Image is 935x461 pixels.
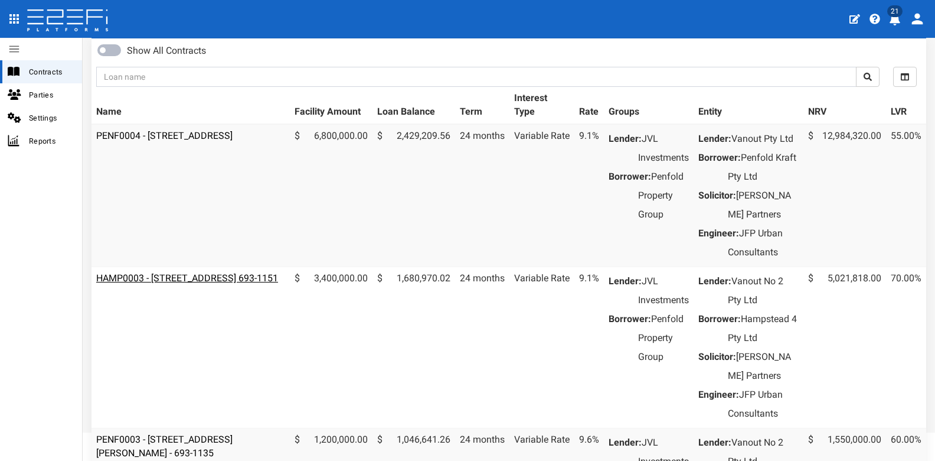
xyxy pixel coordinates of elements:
[886,267,926,428] td: 70.00%
[803,87,886,124] th: NRV
[698,224,739,243] dt: Engineer:
[609,433,642,452] dt: Lender:
[638,129,689,167] dd: JVL Investments
[728,310,799,348] dd: Hampstead 4 Pty Ltd
[96,130,233,141] a: PENF0004 - [STREET_ADDRESS]
[728,224,799,262] dd: JFP Urban Consultants
[638,167,689,224] dd: Penfold Property Group
[372,124,455,267] td: 2,429,209.56
[698,310,741,329] dt: Borrower:
[29,88,73,102] span: Parties
[290,124,372,267] td: 6,800,000.00
[728,348,799,385] dd: [PERSON_NAME] Partners
[29,65,73,79] span: Contracts
[728,272,799,310] dd: Vanout No 2 Pty Ltd
[803,124,886,267] td: 12,984,320.00
[29,111,73,125] span: Settings
[698,129,731,148] dt: Lender:
[574,267,604,428] td: 9.1%
[509,267,574,428] td: Variable Rate
[609,167,651,186] dt: Borrower:
[803,267,886,428] td: 5,021,818.00
[638,272,689,310] dd: JVL Investments
[609,129,642,148] dt: Lender:
[728,385,799,423] dd: JFP Urban Consultants
[698,433,731,452] dt: Lender:
[455,267,509,428] td: 24 months
[728,186,799,224] dd: [PERSON_NAME] Partners
[96,434,233,459] a: PENF0003 - [STREET_ADDRESS][PERSON_NAME] - 693-1135
[372,87,455,124] th: Loan Balance
[574,124,604,267] td: 9.1%
[372,267,455,428] td: 1,680,970.02
[698,348,736,366] dt: Solicitor:
[96,67,856,87] input: Loan name
[29,134,73,148] span: Reports
[638,310,689,366] dd: Penfold Property Group
[698,148,741,167] dt: Borrower:
[886,124,926,267] td: 55.00%
[509,87,574,124] th: Interest Type
[694,87,803,124] th: Entity
[728,148,799,186] dd: Penfold Kraft Pty Ltd
[455,124,509,267] td: 24 months
[127,44,206,58] label: Show All Contracts
[91,87,290,124] th: Name
[886,87,926,124] th: LVR
[509,124,574,267] td: Variable Rate
[609,310,651,329] dt: Borrower:
[698,272,731,291] dt: Lender:
[698,186,736,205] dt: Solicitor:
[574,87,604,124] th: Rate
[290,267,372,428] td: 3,400,000.00
[455,87,509,124] th: Term
[604,87,694,124] th: Groups
[96,272,278,284] a: HAMP0003 - [STREET_ADDRESS] 693-1151
[290,87,372,124] th: Facility Amount
[609,272,642,291] dt: Lender:
[728,129,799,148] dd: Vanout Pty Ltd
[698,385,739,404] dt: Engineer:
